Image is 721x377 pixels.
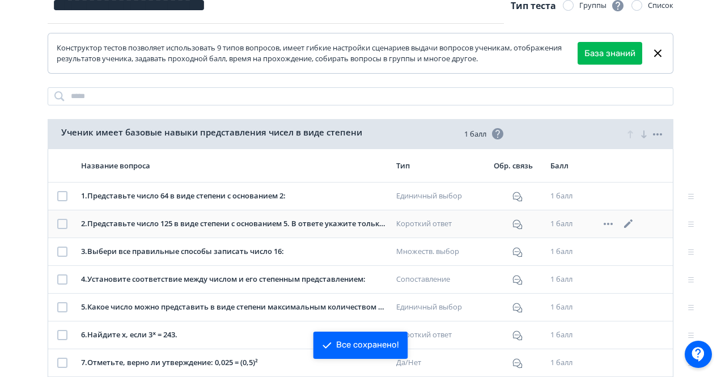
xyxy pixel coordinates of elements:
[550,160,592,171] div: Балл
[494,160,541,171] div: Обр. связь
[81,246,387,257] div: 3 . Выбери все правильные способы записать число 16:
[396,302,485,313] div: Единичный выбор
[57,43,578,65] div: Конструктор тестов позволяет использовать 9 типов вопросов, имеет гибкие настройки сценариев выда...
[578,42,642,65] button: База знаний
[396,160,485,171] div: Тип
[550,246,592,257] div: 1 балл
[81,274,387,285] div: 4 . Установите соответствие между числом и его степенным представлением:
[396,274,485,285] div: Сопоставление
[396,329,485,341] div: Короткий ответ
[61,126,362,139] span: Ученик имеет базовые навыки представления чисел в виде степени
[336,340,399,351] div: Все сохранено!
[81,218,387,230] div: 2 . Представьте число 125 в виде степени с основанием 5. В ответе укажите только степень.
[396,190,485,202] div: Единичный выбор
[396,246,485,257] div: Множеств. выбор
[81,160,387,171] div: Название вопроса
[464,127,504,141] span: 1 балл
[550,329,592,341] div: 1 балл
[584,47,635,60] a: База знаний
[81,190,387,202] div: 1 . Представьте число 64 в виде степени с основанием 2:
[396,357,485,368] div: Да/Нет
[396,218,485,230] div: Короткий ответ
[550,357,592,368] div: 1 балл
[81,357,387,368] div: 7 . Отметьте, верно ли утверждение: 0,025 = (0,5)²
[81,302,387,313] div: 5 . Какое число можно представить в виде степени максимальным количеством способов?
[550,274,592,285] div: 1 балл
[550,218,592,230] div: 1 балл
[81,329,387,341] div: 6 . Найдите x, если 3ˣ = 243.
[550,190,592,202] div: 1 балл
[550,302,592,313] div: 1 балл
